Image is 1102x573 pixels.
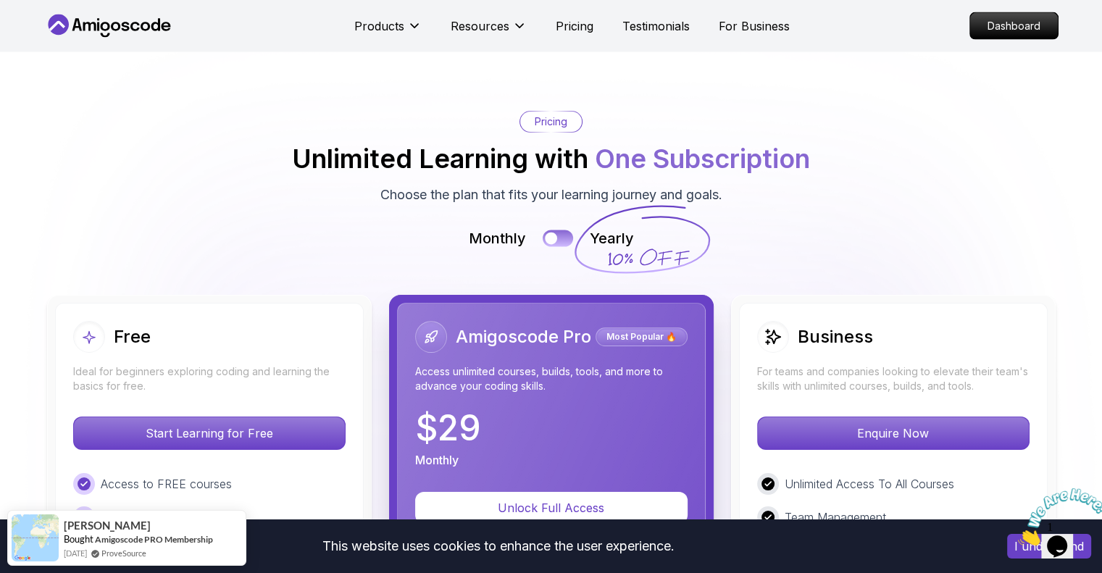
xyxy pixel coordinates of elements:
[64,519,151,532] span: [PERSON_NAME]
[451,17,509,35] p: Resources
[95,534,213,545] a: Amigoscode PRO Membership
[757,417,1030,450] button: Enquire Now
[6,6,96,63] img: Chat attention grabber
[1007,534,1091,559] button: Accept cookies
[73,417,346,450] button: Start Learning for Free
[433,499,670,516] p: Unlock Full Access
[1012,482,1102,551] iframe: chat widget
[785,509,886,526] p: Team Management
[415,501,688,515] a: Unlock Full Access
[73,426,346,440] a: Start Learning for Free
[380,185,722,205] p: Choose the plan that fits your learning journey and goals.
[758,417,1029,449] p: Enquire Now
[622,17,690,35] a: Testimonials
[354,17,422,46] button: Products
[798,325,873,348] h2: Business
[970,13,1058,39] p: Dashboard
[785,475,954,493] p: Unlimited Access To All Courses
[354,17,404,35] p: Products
[74,417,345,449] p: Start Learning for Free
[11,530,985,562] div: This website uses cookies to enhance the user experience.
[757,364,1030,393] p: For teams and companies looking to elevate their team's skills with unlimited courses, builds, an...
[556,17,593,35] a: Pricing
[415,451,459,469] p: Monthly
[101,475,232,493] p: Access to FREE courses
[415,492,688,524] button: Unlock Full Access
[757,426,1030,440] a: Enquire Now
[595,143,810,175] span: One Subscription
[101,509,177,526] p: Kanban Board
[415,364,688,393] p: Access unlimited courses, builds, tools, and more to advance your coding skills.
[456,325,591,348] h2: Amigoscode Pro
[415,411,481,446] p: $ 29
[469,228,526,248] p: Monthly
[535,114,567,129] p: Pricing
[64,547,87,559] span: [DATE]
[292,144,810,173] h2: Unlimited Learning with
[598,330,685,344] p: Most Popular 🔥
[969,12,1059,40] a: Dashboard
[101,547,146,559] a: ProveSource
[73,364,346,393] p: Ideal for beginners exploring coding and learning the basics for free.
[719,17,790,35] a: For Business
[6,6,12,18] span: 1
[451,17,527,46] button: Resources
[64,533,93,545] span: Bought
[12,514,59,561] img: provesource social proof notification image
[114,325,151,348] h2: Free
